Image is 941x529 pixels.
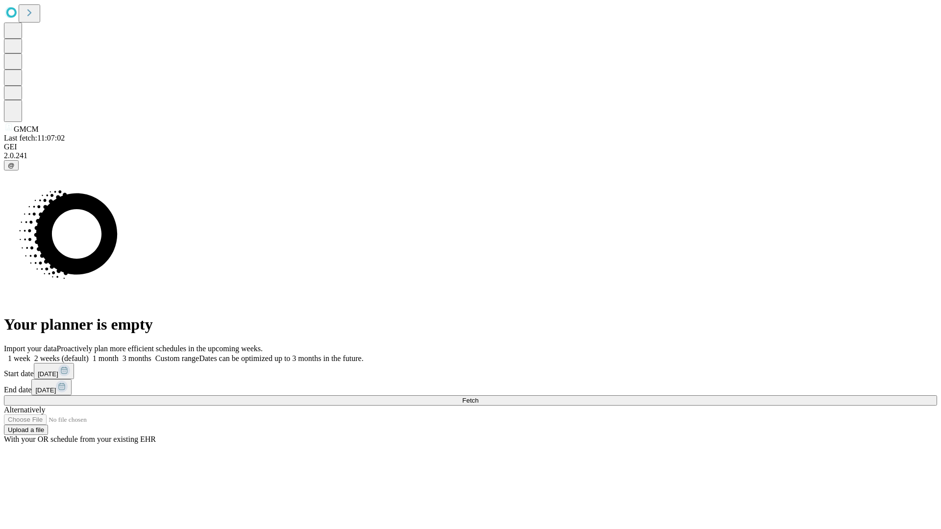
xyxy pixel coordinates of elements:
[8,354,30,362] span: 1 week
[14,125,39,133] span: GMCM
[462,397,478,404] span: Fetch
[31,379,72,395] button: [DATE]
[4,134,65,142] span: Last fetch: 11:07:02
[38,370,58,378] span: [DATE]
[155,354,199,362] span: Custom range
[4,143,937,151] div: GEI
[93,354,119,362] span: 1 month
[4,406,45,414] span: Alternatively
[123,354,151,362] span: 3 months
[4,425,48,435] button: Upload a file
[4,379,937,395] div: End date
[4,160,19,170] button: @
[8,162,15,169] span: @
[4,344,57,353] span: Import your data
[57,344,263,353] span: Proactively plan more efficient schedules in the upcoming weeks.
[4,315,937,334] h1: Your planner is empty
[4,151,937,160] div: 2.0.241
[34,354,89,362] span: 2 weeks (default)
[4,395,937,406] button: Fetch
[4,435,156,443] span: With your OR schedule from your existing EHR
[35,386,56,394] span: [DATE]
[199,354,363,362] span: Dates can be optimized up to 3 months in the future.
[4,363,937,379] div: Start date
[34,363,74,379] button: [DATE]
